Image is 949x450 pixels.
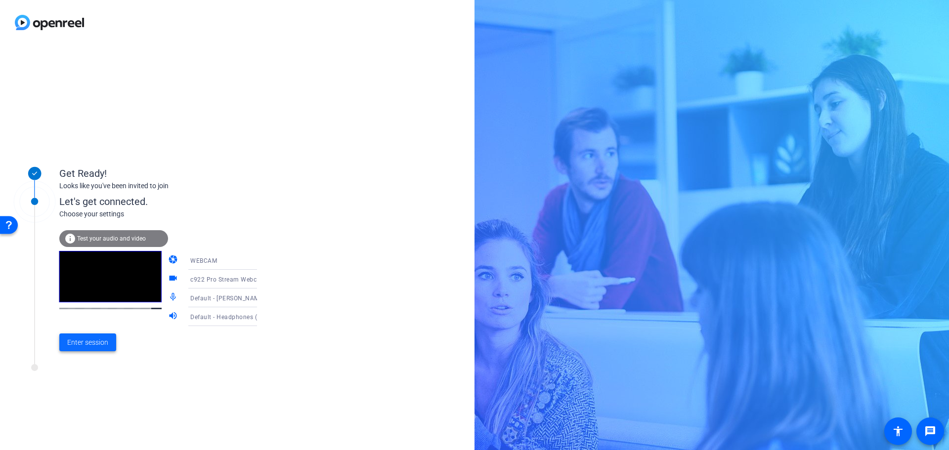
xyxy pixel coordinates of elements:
mat-icon: message [924,425,936,437]
mat-icon: volume_up [168,311,180,323]
mat-icon: mic_none [168,292,180,304]
div: Choose your settings [59,209,277,219]
mat-icon: camera [168,254,180,266]
div: Let's get connected. [59,194,277,209]
div: Looks like you've been invited to join [59,181,257,191]
mat-icon: accessibility [892,425,904,437]
span: Test your audio and video [77,235,146,242]
span: Default - [PERSON_NAME] (Realtek(R) Audio) [190,294,319,302]
div: Get Ready! [59,166,257,181]
span: Default - Headphones (Realtek(R) Audio) [190,313,307,321]
span: c922 Pro Stream Webcam (046d:085c) [190,275,303,283]
span: Enter session [67,337,108,348]
mat-icon: videocam [168,273,180,285]
button: Enter session [59,333,116,351]
span: WEBCAM [190,257,217,264]
mat-icon: info [64,233,76,245]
